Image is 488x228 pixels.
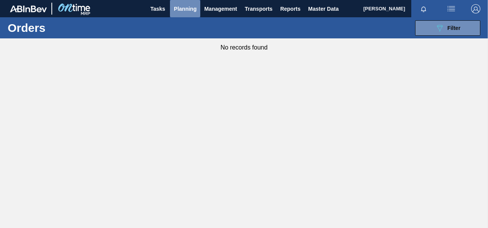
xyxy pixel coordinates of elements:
[447,25,460,31] span: Filter
[415,20,480,36] button: Filter
[245,4,272,13] span: Transports
[174,4,196,13] span: Planning
[447,4,456,13] img: userActions
[411,3,436,14] button: Notifications
[149,4,166,13] span: Tasks
[471,4,480,13] img: Logout
[280,4,300,13] span: Reports
[10,5,47,12] img: TNhmsLtSVTkK8tSr43FrP2fwEKptu5GPRR3wAAAABJRU5ErkJggg==
[8,23,114,32] h1: Orders
[204,4,237,13] span: Management
[308,4,338,13] span: Master Data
